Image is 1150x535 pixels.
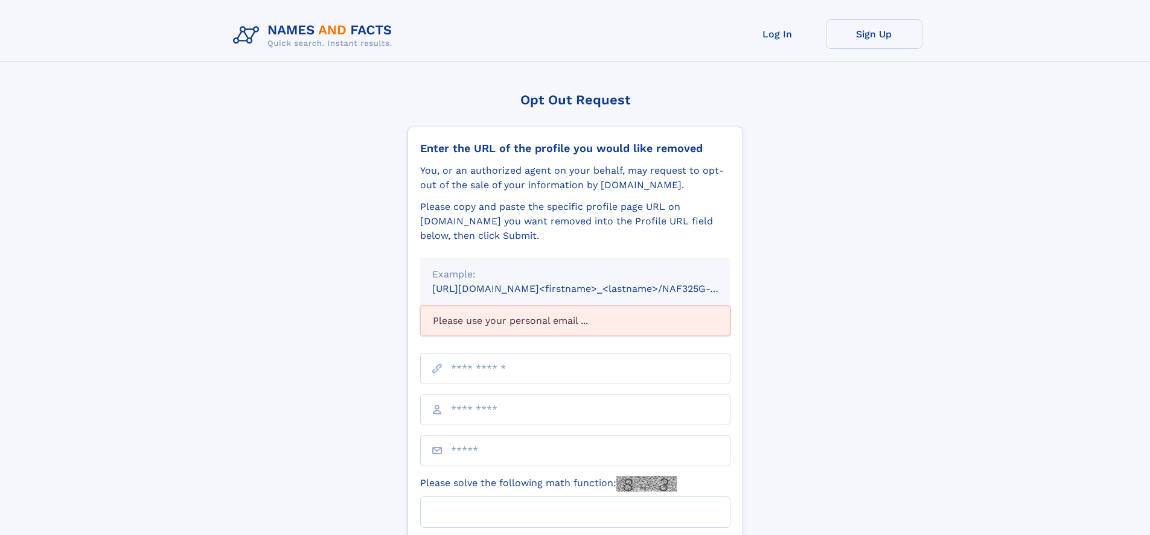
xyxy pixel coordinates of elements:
img: Logo Names and Facts [228,19,402,52]
div: Enter the URL of the profile you would like removed [420,142,730,155]
a: Log In [729,19,826,49]
div: Example: [432,267,718,282]
label: Please solve the following math function: [420,476,677,492]
div: Please copy and paste the specific profile page URL on [DOMAIN_NAME] you want removed into the Pr... [420,200,730,243]
div: Please use your personal email ... [420,306,730,336]
small: [URL][DOMAIN_NAME]<firstname>_<lastname>/NAF325G-xxxxxxxx [432,283,753,294]
div: Opt Out Request [407,92,743,107]
a: Sign Up [826,19,922,49]
div: You, or an authorized agent on your behalf, may request to opt-out of the sale of your informatio... [420,163,730,192]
